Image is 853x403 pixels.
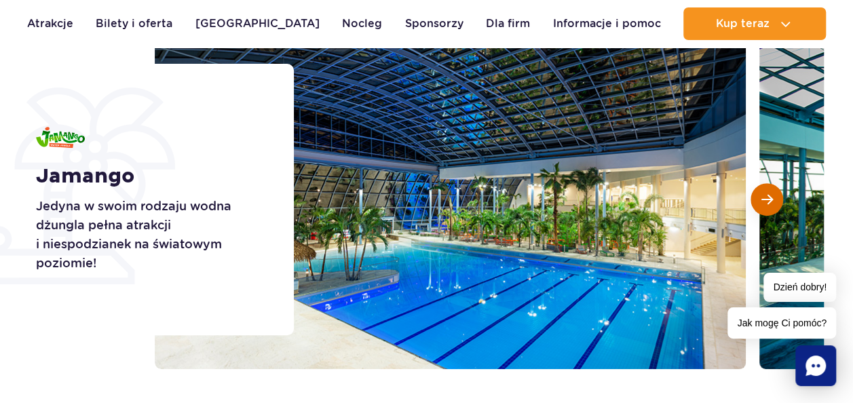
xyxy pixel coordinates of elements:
img: Jamango [36,127,85,148]
p: Jedyna w swoim rodzaju wodna dżungla pełna atrakcji i niespodzianek na światowym poziomie! [36,197,263,273]
button: Następny slajd [751,183,783,216]
a: Atrakcje [27,7,73,40]
div: Chat [795,345,836,386]
button: Kup teraz [683,7,826,40]
span: Dzień dobry! [763,273,836,302]
a: Bilety i oferta [96,7,172,40]
a: [GEOGRAPHIC_DATA] [195,7,320,40]
a: Dla firm [486,7,530,40]
a: Nocleg [342,7,382,40]
span: Kup teraz [715,18,769,30]
span: Jak mogę Ci pomóc? [727,307,836,339]
h1: Jamango [36,164,263,189]
a: Informacje i pomoc [553,7,661,40]
a: Sponsorzy [405,7,463,40]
